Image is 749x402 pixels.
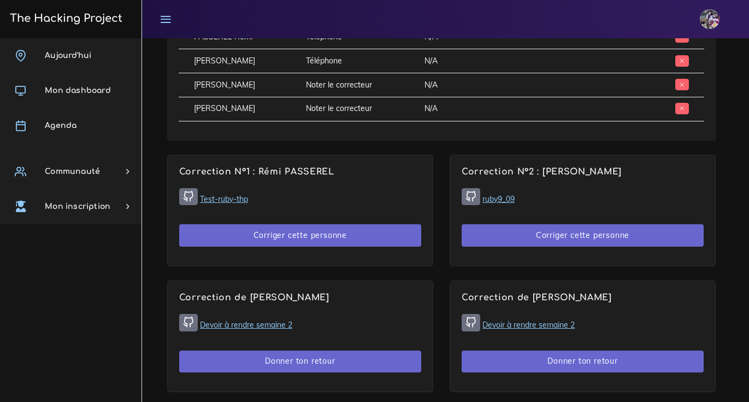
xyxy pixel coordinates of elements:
h4: Correction N°2 : [PERSON_NAME] [462,167,704,177]
h4: Correction de [PERSON_NAME] [179,293,421,303]
span: Mon dashboard [45,86,111,95]
td: N/A [409,97,603,121]
button: Corriger cette personne [179,224,421,247]
h4: Correction de [PERSON_NAME] [462,293,704,303]
td: N/A [409,73,603,97]
span: Aujourd'hui [45,51,91,60]
button: Donner ton retour [462,351,704,373]
span: Mon inscription [45,202,110,211]
button: Donner ton retour [179,351,421,373]
span: Communauté [45,167,100,176]
h4: Correction N°1 : Rémi PASSEREL [179,167,421,177]
img: eg54bupqcshyolnhdacp.jpg [700,9,719,29]
h3: The Hacking Project [7,13,122,25]
a: Devoir à rendre semaine 2 [482,320,575,330]
td: Noter le correcteur [291,73,409,97]
td: Téléphone [291,49,409,73]
td: N/A [409,49,603,73]
a: Devoir à rendre semaine 2 [200,320,292,330]
a: ruby9_09 [482,194,515,204]
td: [PERSON_NAME] [179,73,291,97]
a: Test-ruby-thp [200,194,248,204]
td: Noter le correcteur [291,97,409,121]
span: Agenda [45,121,76,130]
button: Corriger cette personne [462,224,704,247]
td: [PERSON_NAME] [179,97,291,121]
td: [PERSON_NAME] [179,49,291,73]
